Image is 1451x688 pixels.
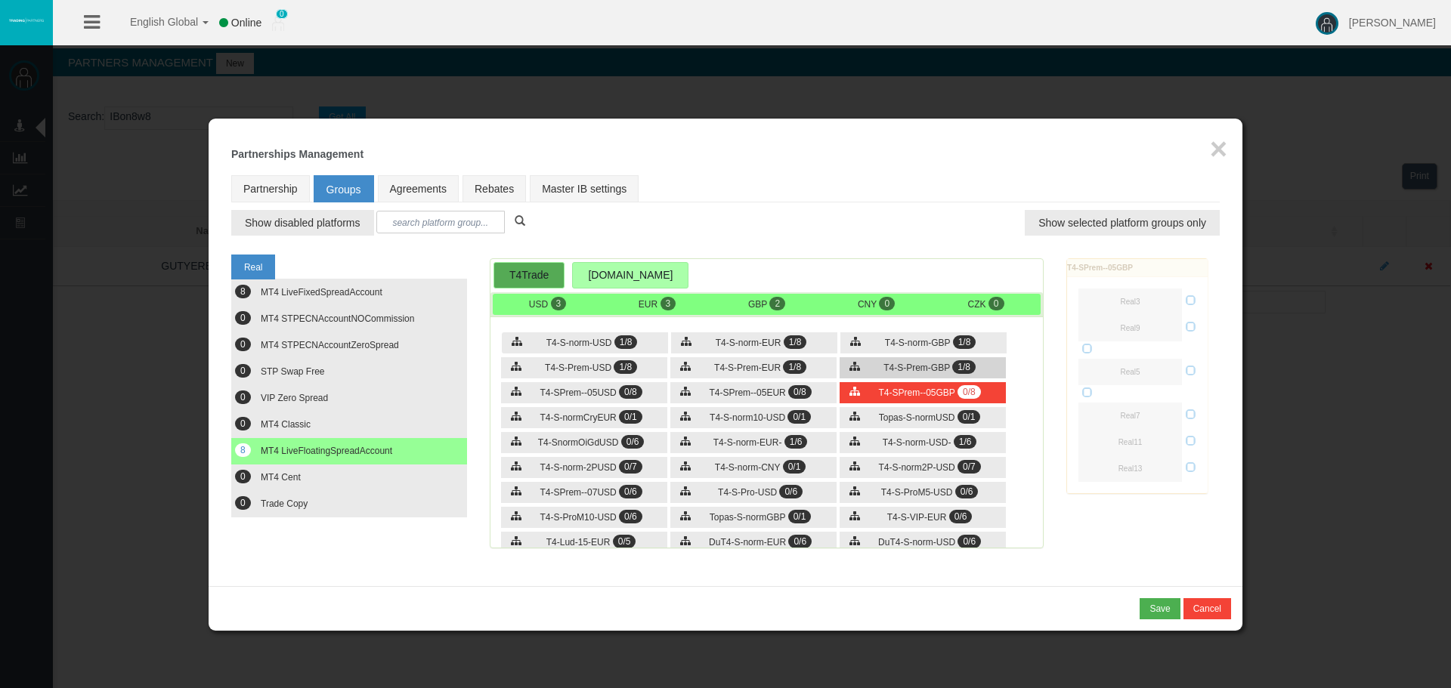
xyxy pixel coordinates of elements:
button: Cancel [1183,598,1231,619]
span: 0 [276,9,288,19]
span: T4-SPrem--05EUR [709,387,785,398]
span: 0/6 [779,485,803,498]
img: user-image [1316,12,1338,35]
button: Show disabled platforms [231,210,374,236]
span: T4-Lud-15-EUR [546,537,611,548]
span: 8 [235,443,251,457]
span: 0/1 [787,410,811,424]
button: 0 Trade Copy [231,491,467,517]
span: 1/8 [614,360,637,374]
span: 0/6 [619,485,642,498]
a: Rebates [463,175,526,202]
span: 8 [235,285,251,298]
span: T4-S-norm-2PUSD [540,462,616,473]
span: 0 [235,364,251,378]
span: 0/6 [788,535,812,548]
a: Real [231,255,275,279]
span: T4-S-VIP-EUR [887,512,947,523]
span: 0/8 [958,385,981,399]
button: 8 MT4 LiveFixedSpreadAccount [231,279,467,306]
span: 0/6 [621,435,645,449]
span: STP Swap Free [261,366,324,377]
a: Agreements [378,175,459,202]
span: USD [529,299,548,310]
div: T4Trade [493,262,565,288]
span: 2 [769,297,785,310]
span: EUR [639,299,657,310]
span: 1/8 [783,360,806,374]
button: 0 MT4 Classic [231,412,467,438]
button: 0 MT4 STPECNAccountNOCommission [231,306,467,332]
span: DuT4-S-norm-EUR [709,537,786,548]
span: Topas-S-normGBP [710,512,785,523]
span: Show selected platform groups only [1038,215,1206,230]
span: GBP [748,299,767,310]
span: 0 [235,417,251,430]
span: MT4 LiveFloatingSpreadAccount [261,446,392,456]
button: Show selected platform groups only [1025,210,1220,236]
span: T4-S-norm-USD [546,338,612,348]
span: 3 [551,297,567,310]
img: user_small.png [272,16,284,31]
span: 0/1 [958,410,981,424]
span: T4-SPrem--05USD [540,387,616,398]
span: 0 [988,297,1004,310]
span: MT4 Classic [261,419,311,430]
span: T4-SPrem--07USD [540,487,616,498]
span: Groups [326,184,361,196]
span: VIP Zero Spread [261,393,328,403]
span: 3 [661,297,676,310]
span: 0/1 [788,510,812,523]
span: 1/6 [954,435,977,449]
span: T4-S-ProM5-USD [881,487,953,498]
span: T4-S-ProM10-USD [540,512,616,523]
span: T4-SPrem--05GBP [879,387,955,398]
span: 0/8 [788,385,812,399]
span: T4-S-Prem-USD [545,363,611,373]
span: Show disabled platforms [245,215,360,230]
span: 0/1 [783,460,806,474]
span: 0 [879,297,895,310]
div: Save [1149,602,1170,615]
span: T4-S-norm2P-USD [878,462,954,473]
button: 8 MT4 LiveFloatingSpreadAccount [231,438,467,464]
span: 0/6 [619,510,642,523]
div: [DOMAIN_NAME] [572,262,688,288]
a: Partnership [231,175,310,202]
span: 0/8 [619,385,642,399]
button: 0 MT4 STPECNAccountZeroSpread [231,332,467,359]
img: logo.svg [8,17,45,23]
span: 0 [235,390,251,404]
span: 1/6 [784,435,808,449]
span: T4-S-normCryEUR [540,412,616,423]
span: 1/8 [952,360,976,374]
span: T4-S-norm10-USD [710,412,785,423]
b: Partnerships Management [231,148,364,160]
span: [PERSON_NAME] [1349,17,1436,29]
span: 1/8 [784,335,807,349]
span: 0 [235,496,251,510]
input: search platform group... [376,211,505,233]
span: 0/1 [619,410,642,424]
button: Save [1140,598,1180,619]
span: T4-S-norm-USD- [883,437,951,448]
span: 0/7 [958,460,981,474]
button: 0 MT4 Cent [231,464,467,491]
span: T4-S-norm-EUR [716,338,781,348]
span: T4-S-norm-CNY [715,462,780,473]
span: 0/5 [613,535,636,548]
span: Online [231,17,261,29]
span: MT4 LiveFixedSpreadAccount [261,287,382,298]
span: 1/8 [614,335,638,349]
span: Topas-S-normUSD [879,412,955,423]
button: × [1210,134,1227,164]
button: 0 VIP Zero Spread [231,385,467,412]
a: Master IB settings [530,175,639,202]
span: T4-S-Pro-USD [718,487,777,498]
span: T4-S-Prem-EUR [714,363,781,373]
span: T4-SnormOiGdUSD [538,437,619,448]
span: 0/6 [958,535,981,548]
span: MT4 STPECNAccountNOCommission [261,313,414,324]
span: 1/8 [953,335,976,349]
span: MT4 STPECNAccountZeroSpread [261,340,399,350]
